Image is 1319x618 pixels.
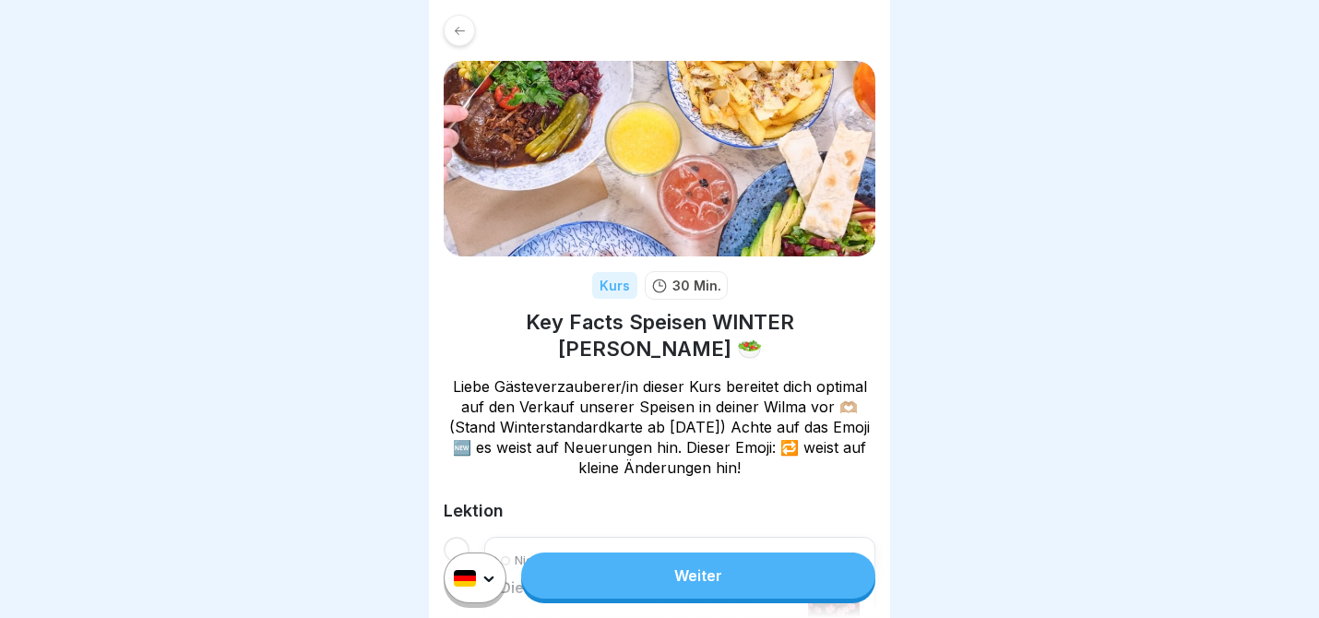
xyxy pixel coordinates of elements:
[444,376,875,478] p: Liebe Gästeverzauberer/in dieser Kurs bereitet dich optimal auf den Verkauf unserer Speisen in de...
[444,309,875,362] h1: Key Facts Speisen WINTER [PERSON_NAME] 🥗
[672,276,721,295] p: 30 Min.
[592,272,637,299] div: Kurs
[454,570,476,587] img: de.svg
[521,553,875,599] a: Weiter
[444,61,875,256] img: ugdxy5t4k9p24q0gnvfm2s1h.png
[444,500,875,522] h2: Lektion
